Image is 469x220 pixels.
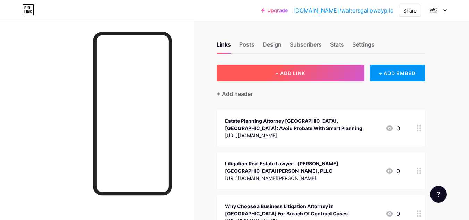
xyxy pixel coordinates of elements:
[261,8,288,13] a: Upgrade
[225,117,380,132] div: Estate Planning Attorney [GEOGRAPHIC_DATA], [GEOGRAPHIC_DATA]: Avoid Probate With Smart Planning
[217,65,364,81] button: + ADD LINK
[385,124,400,132] div: 0
[263,40,282,53] div: Design
[290,40,322,53] div: Subscribers
[330,40,344,53] div: Stats
[385,210,400,218] div: 0
[225,160,380,174] div: Litigation Real Estate Lawyer – [PERSON_NAME][GEOGRAPHIC_DATA][PERSON_NAME], PLLC
[225,174,380,182] div: [URL][DOMAIN_NAME][PERSON_NAME]
[370,65,425,81] div: + ADD EMBED
[352,40,375,53] div: Settings
[293,6,393,15] a: [DOMAIN_NAME]/waltersgallowaypllc
[225,132,380,139] div: [URL][DOMAIN_NAME]
[275,70,305,76] span: + ADD LINK
[217,40,231,53] div: Links
[426,4,439,17] img: waltersgallowaypllc
[217,90,253,98] div: + Add header
[385,167,400,175] div: 0
[239,40,254,53] div: Posts
[403,7,417,14] div: Share
[225,203,380,217] div: Why Choose a Business Litigation Attorney in [GEOGRAPHIC_DATA] For Breach Of Contract Cases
